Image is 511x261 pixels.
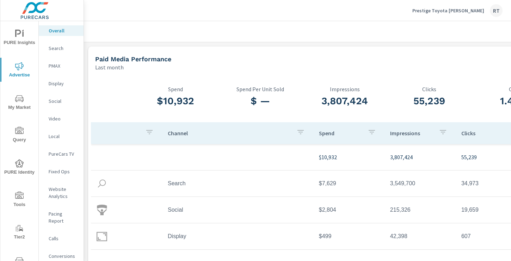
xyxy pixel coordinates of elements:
[218,86,302,92] p: Spend Per Unit Sold
[39,131,84,142] div: Local
[387,86,472,92] p: Clicks
[390,153,450,161] p: 3,807,424
[49,45,78,52] p: Search
[49,115,78,122] p: Video
[49,210,78,224] p: Pacing Report
[97,205,107,215] img: icon-social.svg
[2,94,36,112] span: My Market
[49,80,78,87] p: Display
[390,130,433,137] p: Impressions
[97,178,107,189] img: icon-search.svg
[49,27,78,34] p: Overall
[218,95,302,107] h3: $ —
[39,233,84,244] div: Calls
[39,43,84,54] div: Search
[49,235,78,242] p: Calls
[313,201,384,219] td: $2,804
[2,224,36,241] span: Tier2
[49,186,78,200] p: Website Analytics
[162,201,313,219] td: Social
[2,192,36,209] span: Tools
[95,63,124,72] p: Last month
[384,175,456,192] td: 3,549,700
[2,159,36,176] span: PURE Identity
[49,168,78,175] p: Fixed Ops
[313,175,384,192] td: $7,629
[133,86,218,92] p: Spend
[39,61,84,71] div: PMAX
[162,175,313,192] td: Search
[49,62,78,69] p: PMAX
[490,4,503,17] div: RT
[49,150,78,157] p: PureCars TV
[39,78,84,89] div: Display
[319,153,379,161] p: $10,932
[39,184,84,201] div: Website Analytics
[2,30,36,47] span: PURE Insights
[39,209,84,226] div: Pacing Report
[302,95,387,107] h3: 3,807,424
[49,98,78,105] p: Social
[461,130,504,137] p: Clicks
[302,86,387,92] p: Impressions
[384,228,456,245] td: 42,398
[2,62,36,79] span: Advertise
[39,166,84,177] div: Fixed Ops
[2,127,36,144] span: Query
[133,95,218,107] h3: $10,932
[49,133,78,140] p: Local
[39,96,84,106] div: Social
[313,228,384,245] td: $499
[95,55,171,63] h5: Paid Media Performance
[319,130,362,137] p: Spend
[39,25,84,36] div: Overall
[168,130,291,137] p: Channel
[412,7,484,14] p: Prestige Toyota [PERSON_NAME]
[162,228,313,245] td: Display
[39,113,84,124] div: Video
[387,95,472,107] h3: 55,239
[49,253,78,260] p: Conversions
[97,231,107,242] img: icon-display.svg
[39,149,84,159] div: PureCars TV
[384,201,456,219] td: 215,326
